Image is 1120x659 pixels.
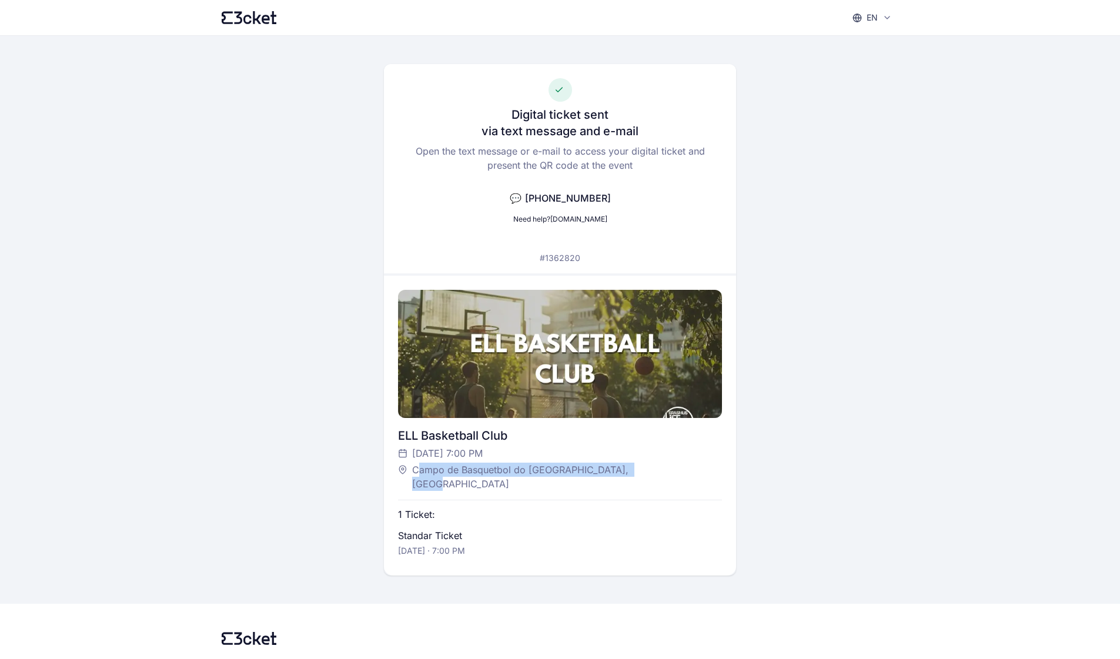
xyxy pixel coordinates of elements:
[398,507,435,521] p: 1 Ticket:
[525,192,611,204] span: [PHONE_NUMBER]
[482,123,638,139] h3: via text message and e-mail
[398,528,462,543] p: Standar Ticket
[867,12,878,24] p: en
[398,545,465,557] p: [DATE] · 7:00 PM
[398,144,722,172] p: Open the text message or e-mail to access your digital ticket and present the QR code at the event
[412,446,483,460] span: [DATE] 7:00 PM
[412,463,710,491] span: Campo de Basquetbol do [GEOGRAPHIC_DATA], [GEOGRAPHIC_DATA]
[511,106,609,123] h3: Digital ticket sent
[540,252,580,264] p: #1362820
[510,192,521,204] span: 💬
[513,215,550,223] span: Need help?
[398,427,722,444] div: ELL Basketball Club
[550,215,607,223] a: [DOMAIN_NAME]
